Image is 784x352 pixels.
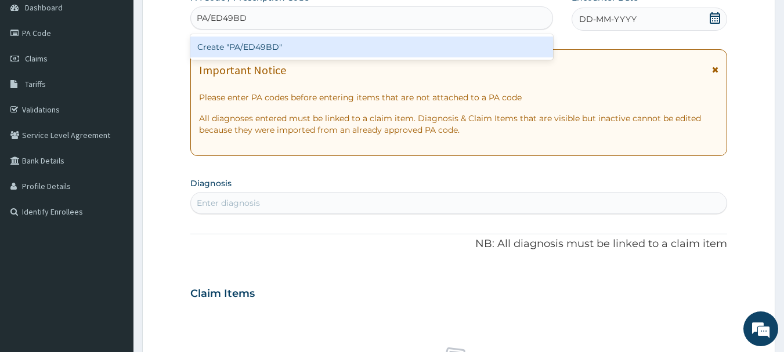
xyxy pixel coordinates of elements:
[199,113,719,136] p: All diagnoses entered must be linked to a claim item. Diagnosis & Claim Items that are visible bu...
[25,2,63,13] span: Dashboard
[67,103,160,220] span: We're online!
[190,177,232,189] label: Diagnosis
[190,237,728,252] p: NB: All diagnosis must be linked to a claim item
[199,64,286,77] h1: Important Notice
[190,37,554,57] div: Create "PA/ED49BD"
[25,79,46,89] span: Tariffs
[199,92,719,103] p: Please enter PA codes before entering items that are not attached to a PA code
[21,58,47,87] img: d_794563401_company_1708531726252_794563401
[25,53,48,64] span: Claims
[190,288,255,300] h3: Claim Items
[579,13,637,25] span: DD-MM-YYYY
[6,231,221,272] textarea: Type your message and hit 'Enter'
[197,197,260,209] div: Enter diagnosis
[60,65,195,80] div: Chat with us now
[190,6,218,34] div: Minimize live chat window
